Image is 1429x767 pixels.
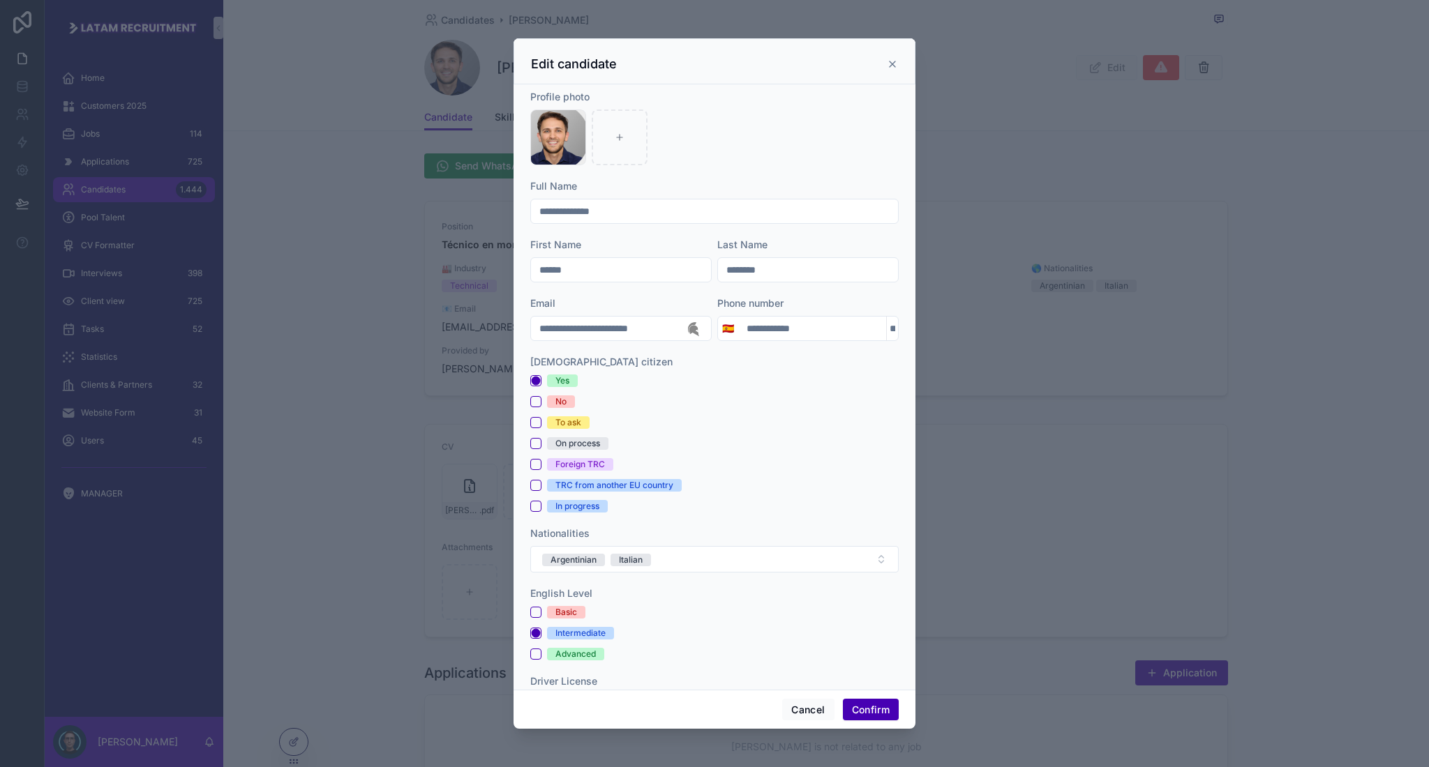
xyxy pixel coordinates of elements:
[555,458,605,471] div: Foreign TRC
[530,587,592,599] span: English Level
[531,56,617,73] h3: Edit candidate
[530,297,555,309] span: Email
[530,238,581,250] span: First Name
[530,91,590,102] span: Profile photo
[530,675,597,687] span: Driver License
[717,238,768,250] span: Last Name
[530,356,673,367] span: [DEMOGRAPHIC_DATA] citizen
[717,297,784,309] span: Phone number
[619,554,643,566] div: Italian
[530,527,590,539] span: Nationalities
[555,437,600,450] div: On process
[530,180,577,192] span: Full Name
[555,374,569,387] div: Yes
[555,648,596,660] div: Advanced
[843,699,899,721] button: Confirm
[555,606,577,618] div: Basic
[555,416,581,429] div: To ask
[722,321,734,335] span: 🇪🇸
[611,552,651,566] button: Unselect ITALIAN
[542,552,605,566] button: Unselect ARGENTINIAN
[555,500,599,512] div: In progress
[718,316,738,341] button: Select Button
[555,395,567,408] div: No
[551,554,597,566] div: Argentinian
[555,627,606,639] div: Intermediate
[530,546,899,572] button: Select Button
[782,699,834,721] button: Cancel
[555,479,673,492] div: TRC from another EU country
